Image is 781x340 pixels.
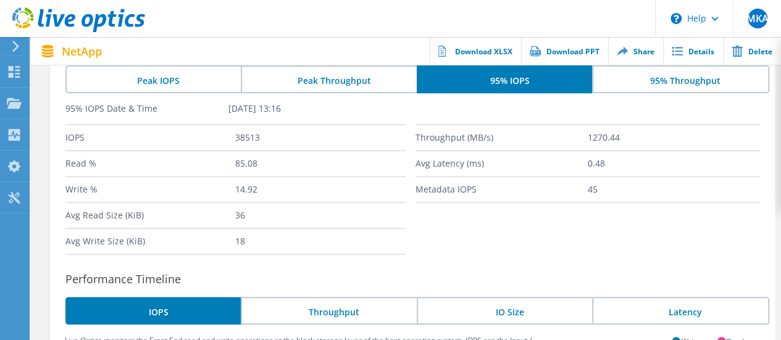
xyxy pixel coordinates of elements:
label: 36 [235,203,405,228]
li: Latency [592,297,769,325]
li: Throughput [241,297,416,325]
li: IO Size [417,297,592,325]
a: Delete [723,37,781,65]
label: IOPS [65,125,235,150]
label: 18 [235,229,405,254]
label: Metadata IOPS [416,177,588,202]
label: 14.92 [235,177,405,202]
label: Avg Write Size (KiB) [65,229,235,254]
li: IOPS [65,297,241,325]
label: 45 [588,177,760,202]
label: 0.48 [588,151,760,176]
li: 95% IOPS [417,65,592,93]
a: Share [608,37,663,65]
li: Peak Throughput [241,65,416,93]
label: [DATE] 13:16 [228,102,391,115]
span: NetApp [62,46,102,57]
a: Download XLSX [430,37,521,65]
label: Read % [65,151,235,176]
svg: \n [670,13,682,24]
label: Avg Read Size (KiB) [65,203,235,228]
label: 1270.44 [588,125,760,150]
h3: Performance Timeline [65,270,775,288]
label: 95% IOPS Date & Time [65,102,228,115]
label: Throughput (MB/s) [416,125,588,150]
label: Avg Latency (ms) [416,151,588,176]
span: MKA [746,14,768,23]
a: Download PPT [521,37,608,65]
label: 85.08 [235,151,405,176]
label: 38513 [235,125,405,150]
li: Peak IOPS [65,65,241,93]
li: 95% Throughput [592,65,769,93]
a: Details [663,37,723,65]
a: Live Optics Dashboard [12,26,145,35]
label: Write % [65,177,235,202]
